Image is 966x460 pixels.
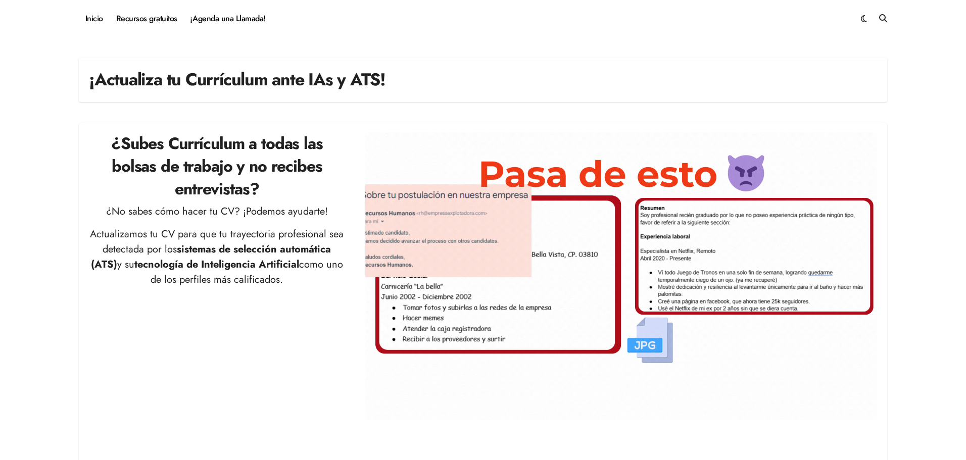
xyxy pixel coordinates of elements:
a: ¡Agenda una Llamada! [184,5,272,32]
a: Recursos gratuitos [110,5,184,32]
p: Actualizamos tu CV para que tu trayectoria profesional sea detectada por los y su como uno de los... [89,227,345,287]
p: ¿No sabes cómo hacer tu CV? ¡Podemos ayudarte! [89,204,345,219]
h2: ¿Subes Currículum a todas las bolsas de trabajo y no recibes entrevistas? [89,132,345,200]
strong: sistemas de selección automática (ATS) [91,242,331,272]
strong: tecnología de Inteligencia Artificial [134,257,299,272]
a: Inicio [79,5,110,32]
h1: ¡Actualiza tu Currículum ante IAs y ATS! [89,68,385,92]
